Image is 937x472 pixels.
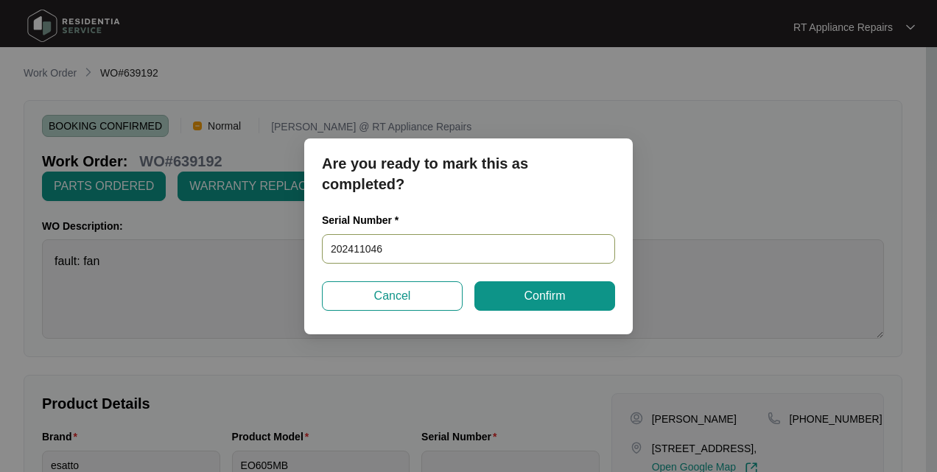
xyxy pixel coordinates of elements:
[322,281,463,311] button: Cancel
[474,281,615,311] button: Confirm
[374,287,411,305] span: Cancel
[322,153,615,174] p: Are you ready to mark this as
[322,213,410,228] label: Serial Number *
[322,174,615,194] p: completed?
[524,287,565,305] span: Confirm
